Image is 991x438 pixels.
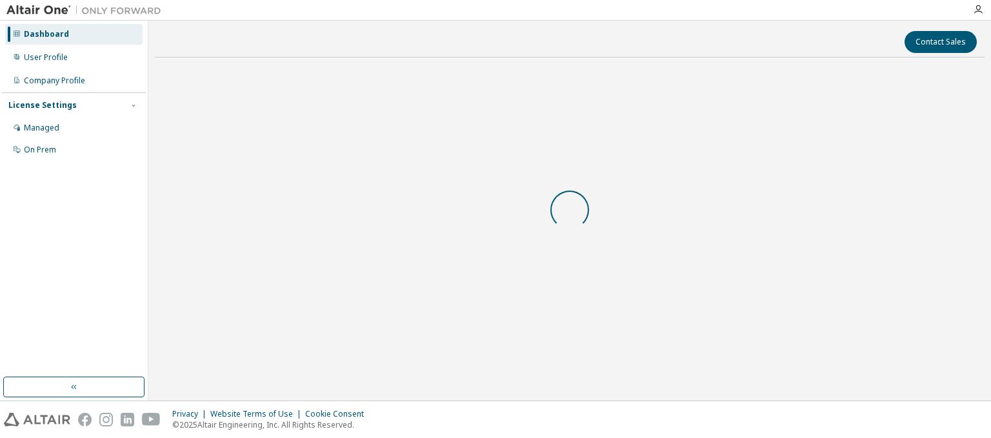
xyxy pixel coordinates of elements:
[24,52,68,63] div: User Profile
[24,123,59,133] div: Managed
[305,409,372,419] div: Cookie Consent
[8,100,77,110] div: License Settings
[78,413,92,426] img: facebook.svg
[4,413,70,426] img: altair_logo.svg
[905,31,977,53] button: Contact Sales
[121,413,134,426] img: linkedin.svg
[6,4,168,17] img: Altair One
[24,29,69,39] div: Dashboard
[172,419,372,430] p: © 2025 Altair Engineering, Inc. All Rights Reserved.
[172,409,210,419] div: Privacy
[24,76,85,86] div: Company Profile
[142,413,161,426] img: youtube.svg
[24,145,56,155] div: On Prem
[210,409,305,419] div: Website Terms of Use
[99,413,113,426] img: instagram.svg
